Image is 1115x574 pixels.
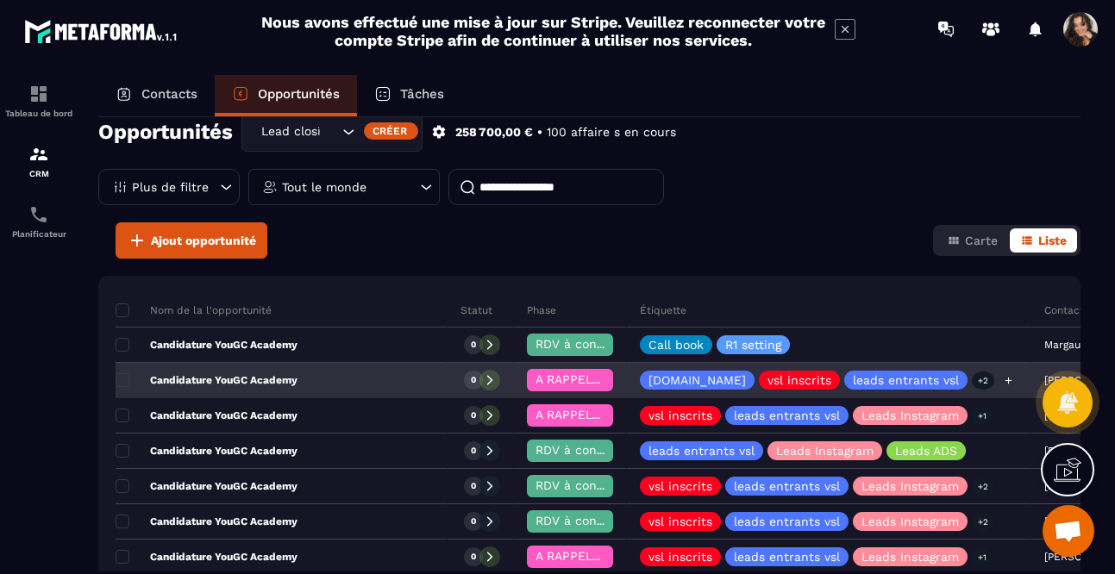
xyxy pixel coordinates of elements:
p: +2 [972,371,994,390]
p: Leads Instagram [776,445,874,457]
p: Plus de filtre [132,181,209,193]
p: Leads Instagram [861,551,959,563]
span: A RAPPELER/GHOST/NO SHOW✖️ [536,408,730,421]
p: 0 [471,480,476,492]
p: leads entrants vsl [853,374,959,386]
p: leads entrants vsl [734,551,840,563]
p: Leads Instagram [861,515,959,527]
p: vsl inscrits [767,374,831,386]
p: 100 affaire s en cours [547,124,676,140]
span: RDV à confimer ❓ [536,478,647,492]
p: 0 [471,551,476,563]
p: Candidature YouGC Academy [116,550,298,564]
p: vsl inscrits [648,551,712,563]
p: Leads Instagram [861,480,959,492]
p: Call book [648,339,704,351]
a: Opportunités [215,75,357,116]
span: RDV à confimer ❓ [536,337,647,351]
p: Tout le monde [282,181,366,193]
p: Leads Instagram [861,409,959,421]
span: RDV à confimer ❓ [536,514,647,527]
a: Ouvrir le chat [1043,505,1094,557]
img: scheduler [28,204,49,225]
a: formationformationTableau de bord [4,71,73,131]
p: Candidature YouGC Academy [116,409,298,422]
p: 0 [471,374,476,386]
p: Candidature YouGC Academy [116,444,298,458]
a: formationformationCRM [4,131,73,191]
p: Nom de la l'opportunité [116,303,272,317]
p: Planificateur [4,229,73,239]
p: 0 [471,409,476,421]
p: Phase [527,303,556,317]
p: • [537,124,542,140]
a: Tâches [357,75,461,116]
div: Créer [364,122,418,140]
p: Contact [1044,303,1084,317]
span: A RAPPELER/GHOST/NO SHOW✖️ [536,549,730,563]
p: vsl inscrits [648,409,712,421]
p: 0 [471,515,476,527]
span: RDV à confimer ❓ [536,443,647,457]
p: Statut [460,303,492,317]
p: Candidature YouGC Academy [116,338,298,352]
p: leads entrants vsl [734,409,840,421]
span: Liste [1038,234,1067,247]
p: Candidature YouGC Academy [116,373,298,387]
p: Étiquette [640,303,686,317]
span: Ajout opportunité [151,232,256,249]
span: Carte [965,234,998,247]
a: schedulerschedulerPlanificateur [4,191,73,252]
p: Opportunités [258,86,340,102]
h2: Opportunités [98,115,233,149]
a: Contacts [98,75,215,116]
p: vsl inscrits [648,480,712,492]
p: +2 [972,513,994,531]
p: 0 [471,339,476,351]
p: Candidature YouGC Academy [116,479,298,493]
button: Carte [936,228,1008,253]
img: formation [28,144,49,165]
button: Ajout opportunité [116,222,267,259]
div: Search for option [241,112,423,152]
p: Tâches [400,86,444,102]
span: Lead closing [257,122,321,141]
h2: Nous avons effectué une mise à jour sur Stripe. Veuillez reconnecter votre compte Stripe afin de ... [260,13,826,49]
p: 0 [471,445,476,457]
p: vsl inscrits [648,515,712,527]
p: leads entrants vsl [734,480,840,492]
p: +1 [972,548,993,566]
img: logo [24,16,179,47]
p: CRM [4,169,73,178]
img: formation [28,84,49,104]
p: Leads ADS [895,445,957,457]
p: Tableau de bord [4,109,73,118]
p: +1 [972,407,993,425]
p: 258 700,00 € [455,124,533,140]
p: leads entrants vsl [648,445,755,457]
p: Contacts [141,86,197,102]
p: R1 setting [725,339,781,351]
span: A RAPPELER/GHOST/NO SHOW✖️ [536,372,730,386]
p: +2 [972,477,994,496]
button: Liste [1010,228,1077,253]
input: Search for option [321,122,338,141]
p: [DOMAIN_NAME] [648,374,746,386]
p: leads entrants vsl [734,515,840,527]
p: Candidature YouGC Academy [116,515,298,528]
